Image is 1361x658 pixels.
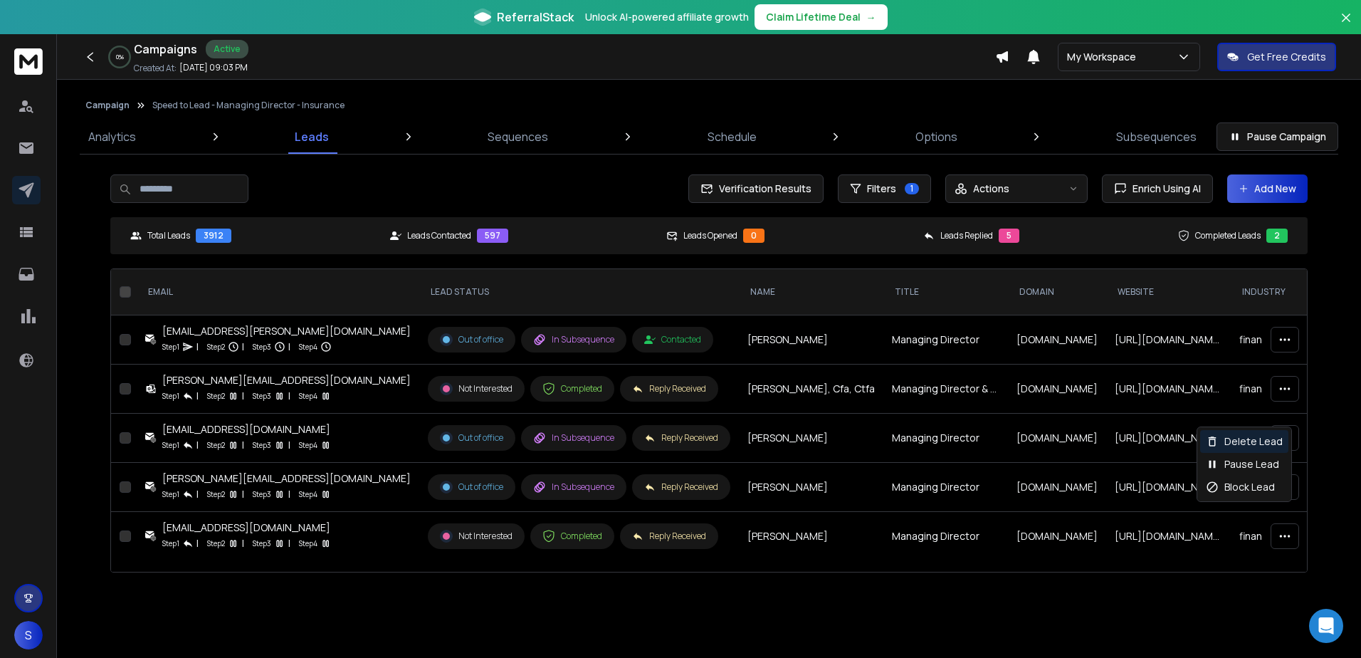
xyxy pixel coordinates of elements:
p: Step 4 [299,536,317,550]
div: Not Interested [440,382,513,395]
p: Delete Lead [1224,434,1283,449]
div: In Subsequence [533,481,614,493]
div: Out of office [440,333,503,346]
div: Completed [542,382,602,395]
p: Actions [973,182,1009,196]
td: Managing Director [883,414,1008,463]
p: Step 2 [207,340,225,354]
button: Enrich Using AI [1102,174,1213,203]
td: Managing Director & Dc Office Head [883,365,1008,414]
p: Pause Lead [1224,457,1279,471]
p: Step 4 [299,487,317,501]
td: [DOMAIN_NAME] [1008,365,1106,414]
p: | [242,389,244,403]
td: [PERSON_NAME] [739,512,883,561]
div: Reply Received [632,531,706,542]
p: Step 1 [162,536,179,550]
a: Schedule [699,120,765,154]
th: Domain [1008,269,1106,315]
p: | [242,438,244,452]
p: Get Free Credits [1247,50,1326,64]
span: ReferralStack [497,9,574,26]
th: industry [1231,269,1329,315]
p: Step 4 [299,340,317,354]
p: | [288,438,290,452]
td: [PERSON_NAME] [739,463,883,512]
p: Step 1 [162,438,179,452]
span: Enrich Using AI [1127,182,1201,196]
p: Step 4 [299,389,317,403]
a: Subsequences [1108,120,1205,154]
span: 1 [905,183,919,194]
p: Block Lead [1224,480,1275,494]
td: [DOMAIN_NAME] [1008,315,1106,365]
p: Leads Contacted [407,230,471,241]
a: Leads [286,120,337,154]
span: Verification Results [713,182,811,196]
p: | [288,487,290,501]
div: Open Intercom Messenger [1309,609,1343,643]
p: [DATE] 09:03 PM [179,62,248,73]
p: | [196,389,199,403]
th: LEAD STATUS [419,269,739,315]
div: 2 [1266,229,1288,243]
p: Leads [295,128,329,145]
p: Sequences [488,128,548,145]
p: My Workspace [1067,50,1142,64]
div: 0 [743,229,764,243]
div: Reply Received [644,432,718,444]
div: Not Interested [440,530,513,543]
p: Analytics [88,128,136,145]
div: Out of office [440,481,503,493]
th: title [883,269,1008,315]
th: NAME [739,269,883,315]
div: 3912 [196,229,231,243]
p: | [288,536,290,550]
p: Speed to Lead - Managing Director - Insurance [152,100,345,111]
div: Contacted [644,334,701,345]
p: Step 3 [253,536,271,550]
p: Step 4 [299,438,317,452]
th: EMAIL [137,269,419,315]
p: | [196,340,199,354]
button: Verification Results [688,174,824,203]
button: S [14,621,43,649]
div: Reply Received [632,383,706,395]
a: Options [907,120,966,154]
div: 5 [999,229,1019,243]
p: Step 2 [207,438,225,452]
div: [PERSON_NAME][EMAIL_ADDRESS][DOMAIN_NAME] [162,471,411,486]
p: | [196,487,199,501]
p: Created At: [134,63,177,74]
button: Filters1 [838,174,931,203]
button: Get Free Credits [1217,43,1336,71]
td: financial services [1231,315,1329,365]
p: Step 2 [207,536,225,550]
p: Unlock AI-powered affiliate growth [585,10,749,24]
p: Total Leads [147,230,190,241]
p: Subsequences [1116,128,1197,145]
div: [PERSON_NAME][EMAIL_ADDRESS][DOMAIN_NAME] [162,373,411,387]
a: Sequences [479,120,557,154]
td: financial services [1231,414,1329,463]
button: Add New [1227,174,1308,203]
p: | [242,487,244,501]
td: Managing Director [883,512,1008,561]
p: Completed Leads [1195,230,1261,241]
p: Step 3 [253,438,271,452]
td: financial services [1231,365,1329,414]
p: | [196,438,199,452]
div: Out of office [440,432,503,444]
td: [PERSON_NAME], Cfa, Ctfa [739,365,883,414]
p: Leads Replied [940,230,993,241]
p: Step 2 [207,389,225,403]
td: Managing Director [883,315,1008,365]
p: Step 3 [253,389,271,403]
td: [DOMAIN_NAME] [1008,414,1106,463]
div: Completed [542,530,602,543]
span: Filters [867,182,896,196]
a: Analytics [80,120,144,154]
div: Reply Received [644,481,718,493]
